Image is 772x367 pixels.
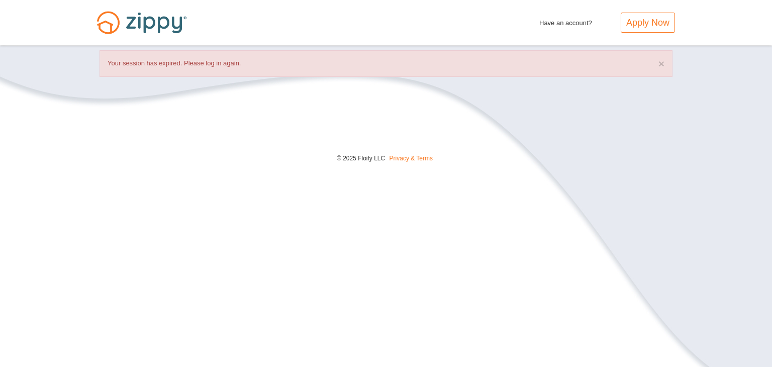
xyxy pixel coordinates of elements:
[658,58,664,69] button: ×
[337,155,385,162] span: © 2025 Floify LLC
[100,50,672,77] div: Your session has expired. Please log in again.
[390,155,433,162] a: Privacy & Terms
[539,13,592,29] span: Have an account?
[621,13,675,33] a: Apply Now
